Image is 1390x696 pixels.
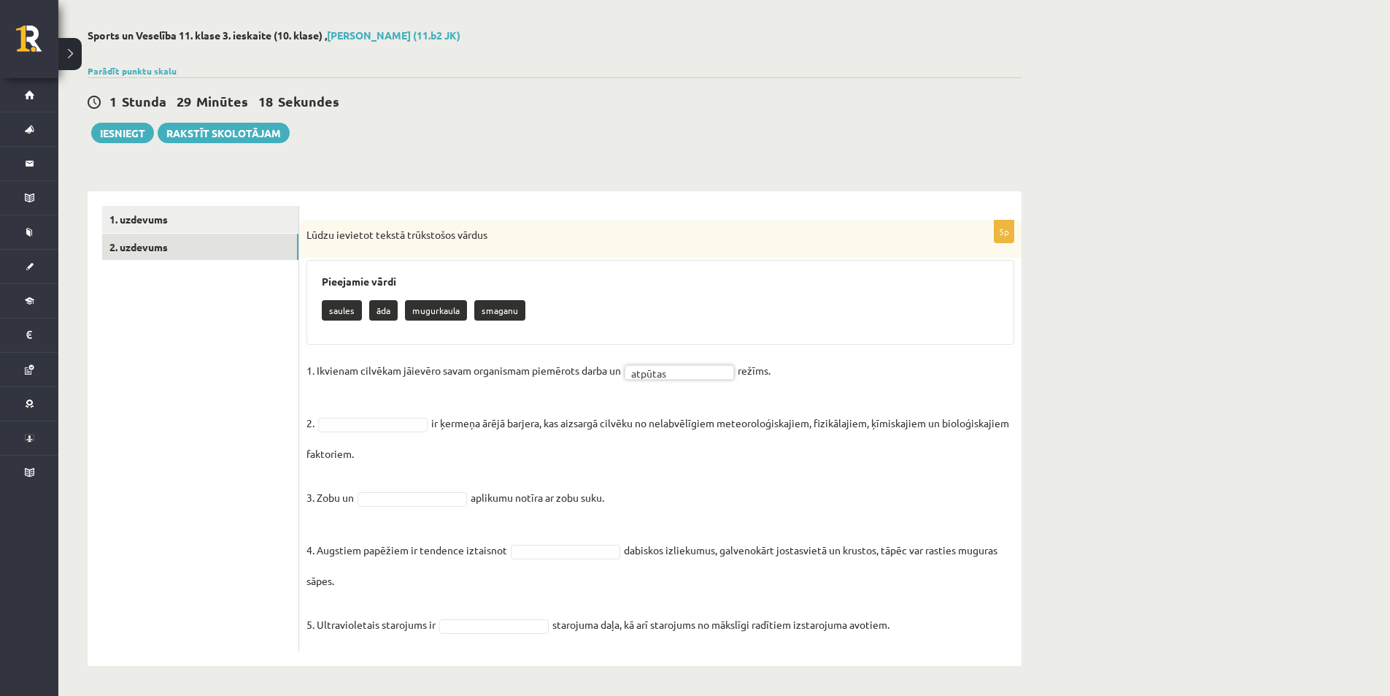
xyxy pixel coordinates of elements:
span: Minūtes [196,93,248,110]
p: 2. [306,390,314,434]
span: Sekundes [278,93,339,110]
p: 5. Ultravioletais starojums ir [306,592,436,635]
span: Stunda [122,93,166,110]
p: smaganu [474,300,525,321]
a: 2. uzdevums [102,234,298,261]
a: Rīgas 1. Tālmācības vidusskola [16,26,58,62]
p: 1. Ikvienam cilvēkam jāievēro savam organismam piemērots darba un [306,359,621,381]
a: 1. uzdevums [102,206,298,233]
a: atpūtas [625,365,734,380]
a: [PERSON_NAME] (11.b2 JK) [327,28,460,42]
span: 18 [258,93,273,110]
p: 5p [994,220,1014,243]
span: 29 [177,93,191,110]
span: 1 [109,93,117,110]
p: 4. Augstiem papēžiem ir tendence iztaisnot [306,517,507,561]
a: Parādīt punktu skalu [88,65,177,77]
button: Iesniegt [91,123,154,143]
fieldset: režīms. ir ķermeņa ārējā barjera, kas aizsargā cilvēku no nelabvēlīgiem meteoroloģiskajiem, fizik... [306,359,1014,644]
p: āda [369,300,398,321]
span: atpūtas [631,366,714,380]
h2: Sports un Veselība 11. klase 3. ieskaite (10. klase) , [88,29,1022,42]
p: saules [322,300,362,321]
p: 3. Zobu un [306,464,354,508]
p: Lūdzu ievietot tekstā trūkstošos vārdus [306,228,941,242]
a: Rakstīt skolotājam [158,123,290,143]
p: mugurkaula [405,300,467,321]
h3: Pieejamie vārdi [322,275,999,288]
